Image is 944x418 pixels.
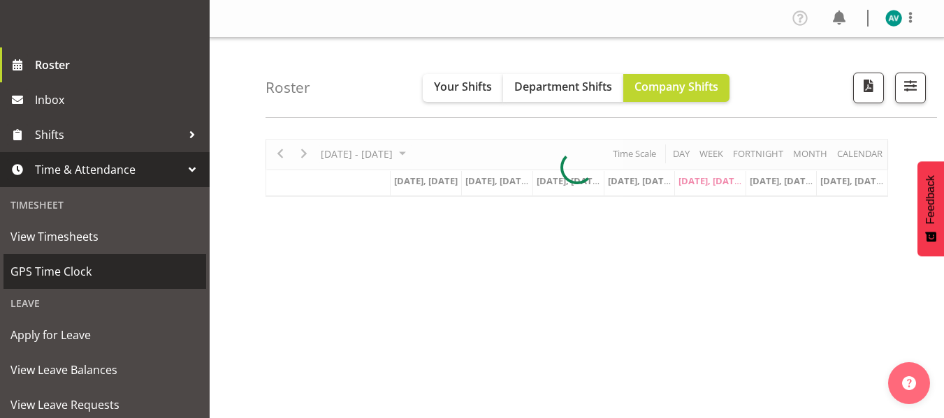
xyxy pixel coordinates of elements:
[3,289,206,318] div: Leave
[35,54,203,75] span: Roster
[35,159,182,180] span: Time & Attendance
[3,254,206,289] a: GPS Time Clock
[3,318,206,352] a: Apply for Leave
[35,89,203,110] span: Inbox
[853,73,884,103] button: Download a PDF of the roster according to the set date range.
[917,161,944,256] button: Feedback - Show survey
[895,73,926,103] button: Filter Shifts
[503,74,623,102] button: Department Shifts
[10,226,199,247] span: View Timesheets
[3,191,206,219] div: Timesheet
[434,79,492,94] span: Your Shifts
[623,74,729,102] button: Company Shifts
[10,324,199,345] span: Apply for Leave
[423,74,503,102] button: Your Shifts
[266,80,310,96] h4: Roster
[924,175,937,224] span: Feedback
[10,394,199,415] span: View Leave Requests
[10,261,199,282] span: GPS Time Clock
[10,359,199,380] span: View Leave Balances
[902,376,916,390] img: help-xxl-2.png
[3,219,206,254] a: View Timesheets
[3,352,206,387] a: View Leave Balances
[514,79,612,94] span: Department Shifts
[885,10,902,27] img: asiasiga-vili8528.jpg
[35,124,182,145] span: Shifts
[634,79,718,94] span: Company Shifts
